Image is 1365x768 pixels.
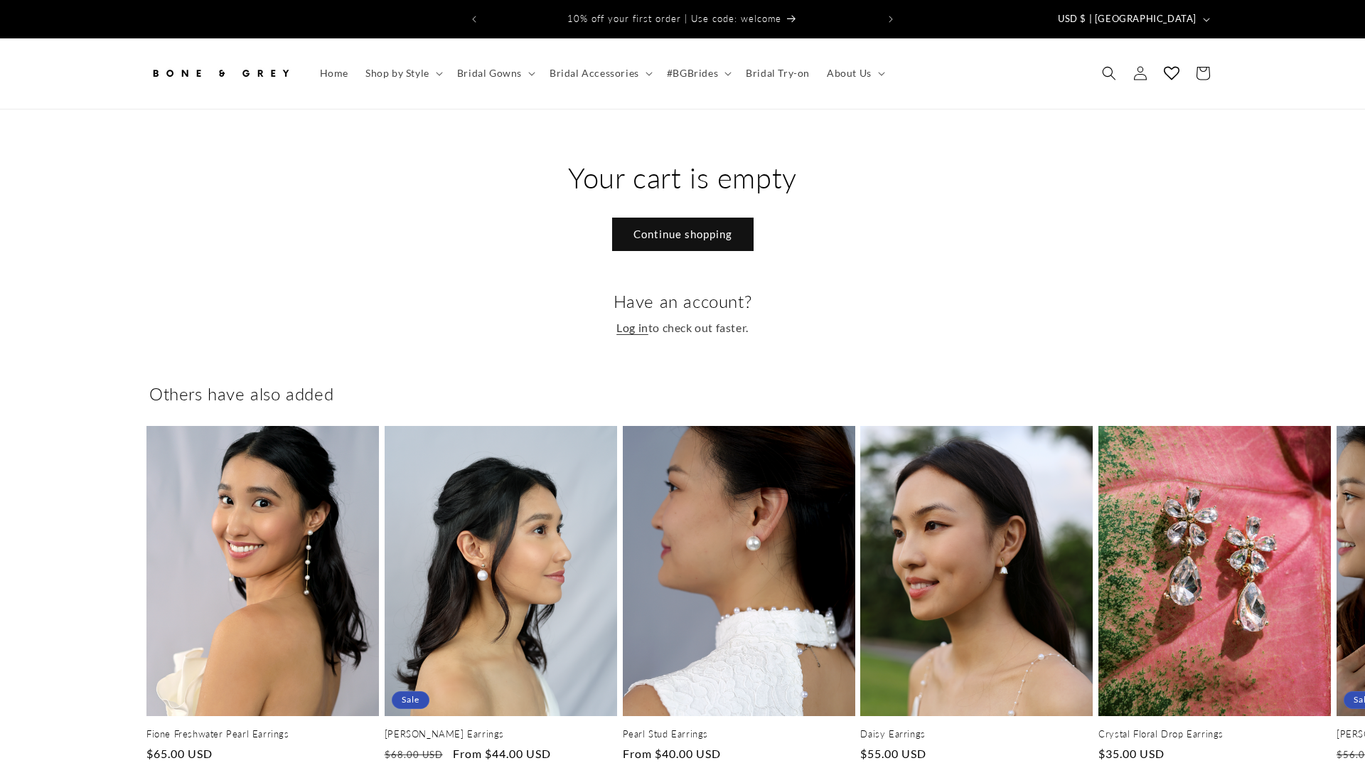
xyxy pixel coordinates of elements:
h1: Your cart is empty [149,159,1216,196]
summary: Bridal Gowns [449,58,541,88]
summary: About Us [818,58,891,88]
summary: Bridal Accessories [541,58,658,88]
button: USD $ | [GEOGRAPHIC_DATA] [1049,6,1216,33]
a: [PERSON_NAME] Earrings [385,728,617,740]
a: Daisy Earrings [860,728,1093,740]
a: Home [311,58,357,88]
h2: Have an account? [149,290,1216,312]
button: Next announcement [875,6,906,33]
a: Pearl Stud Earrings [623,728,855,740]
span: About Us [827,67,872,80]
span: Bridal Accessories [550,67,639,80]
img: Bone and Grey Bridal [149,58,291,89]
summary: #BGBrides [658,58,737,88]
a: Bone and Grey Bridal [144,53,297,95]
span: 10% off your first order | Use code: welcome [567,13,781,24]
summary: Shop by Style [357,58,449,88]
span: #BGBrides [667,67,718,80]
h2: Others have also added [149,383,1216,405]
p: to check out faster. [149,318,1216,338]
button: Previous announcement [459,6,490,33]
a: Log in [616,318,648,338]
a: Continue shopping [612,218,754,251]
span: Shop by Style [365,67,429,80]
a: Crystal Floral Drop Earrings [1098,728,1331,740]
span: Bridal Try-on [746,67,810,80]
a: Bridal Try-on [737,58,818,88]
span: Home [320,67,348,80]
span: Bridal Gowns [457,67,522,80]
a: Fione Freshwater Pearl Earrings [146,728,379,740]
span: USD $ | [GEOGRAPHIC_DATA] [1058,12,1197,26]
summary: Search [1093,58,1125,89]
